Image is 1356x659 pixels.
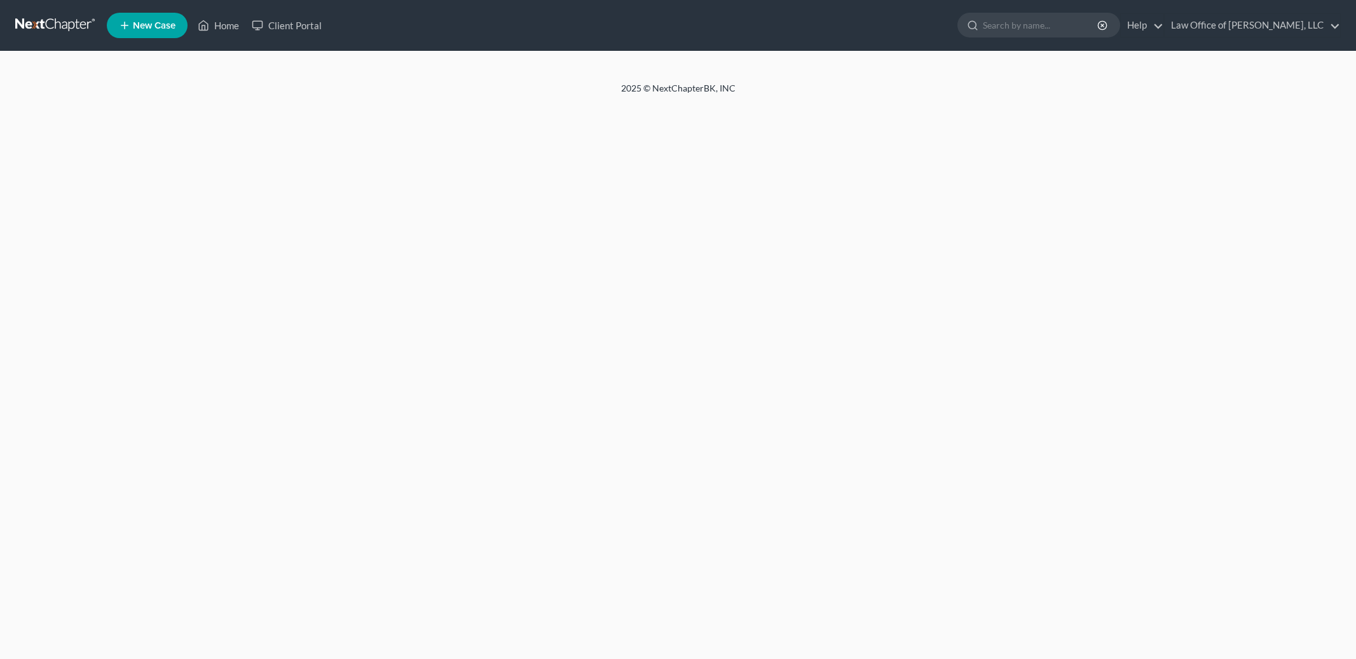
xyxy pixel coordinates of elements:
div: 2025 © NextChapterBK, INC [316,82,1041,105]
a: Home [191,14,245,37]
a: Law Office of [PERSON_NAME], LLC [1165,14,1340,37]
input: Search by name... [983,13,1099,37]
a: Client Portal [245,14,328,37]
a: Help [1121,14,1163,37]
span: New Case [133,21,175,31]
